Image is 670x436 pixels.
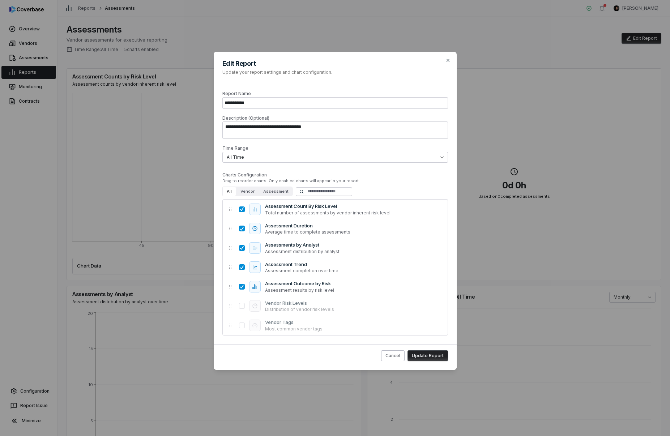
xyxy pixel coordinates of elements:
[265,203,391,210] div: Assessment Count By Risk Level
[222,145,248,151] label: Time Range
[222,115,269,121] label: Description (Optional)
[265,210,391,216] div: Total number of assessments by vendor inherent risk level
[265,307,334,312] div: Distribution of vendor risk levels
[222,187,236,196] button: All
[259,187,293,196] button: Assessment
[265,229,350,235] div: Average time to complete assessments
[222,69,448,76] p: Update your report settings and chart configuration.
[265,261,338,268] div: Assessment Trend
[265,319,323,326] div: Vendor Tags
[222,60,448,67] h2: Edit Report
[265,287,334,293] div: Assessment results by risk level
[265,249,340,255] div: Assessment distribution by analyst
[407,350,448,361] button: Update Report
[222,178,448,184] p: Drag to reorder charts. Only enabled charts will appear in your report.
[381,350,405,361] button: Cancel
[265,300,334,307] div: Vendor Risk Levels
[236,187,259,196] button: Vendor
[222,172,267,178] label: Charts Configuration
[265,241,340,249] div: Assessments by Analyst
[222,91,251,96] label: Report Name
[265,268,338,274] div: Assessment completion over time
[265,326,323,332] div: Most common vendor tags
[265,222,350,230] div: Assessment Duration
[265,280,334,287] div: Assessment Outcome by Risk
